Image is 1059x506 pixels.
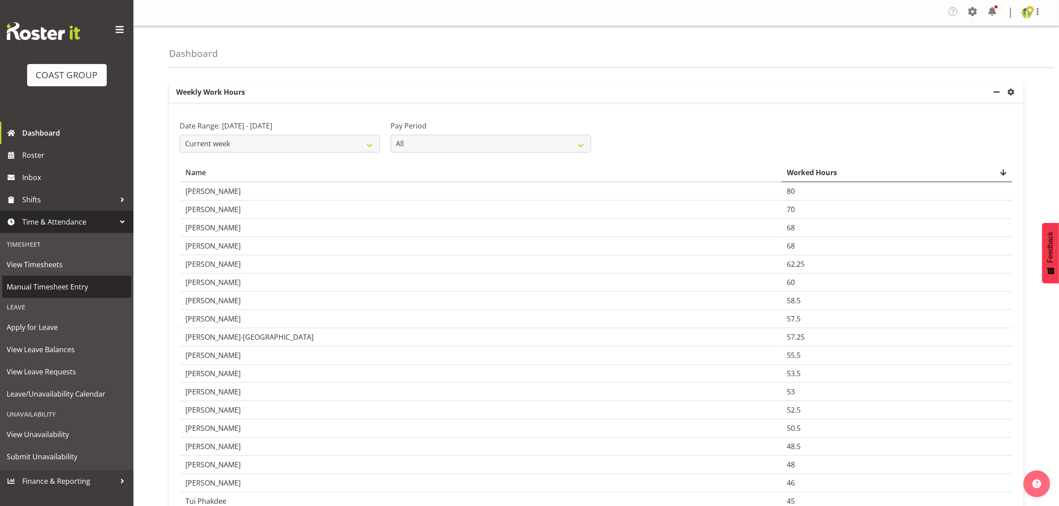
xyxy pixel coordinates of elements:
[1022,8,1032,18] img: kelly-butterill2f38e4a8002229d690527b448ac08cee.png
[2,235,131,253] div: Timesheet
[180,346,781,365] td: [PERSON_NAME]
[180,201,781,219] td: [PERSON_NAME]
[22,474,116,488] span: Finance & Reporting
[787,314,801,324] span: 57.5
[787,223,795,233] span: 68
[180,182,781,201] td: [PERSON_NAME]
[787,423,801,433] span: 50.5
[2,383,131,405] a: Leave/Unavailability Calendar
[1032,479,1041,488] img: help-xxl-2.png
[22,193,116,206] span: Shifts
[2,253,131,276] a: View Timesheets
[787,332,805,342] span: 57.25
[787,387,795,397] span: 53
[180,401,781,419] td: [PERSON_NAME]
[2,316,131,338] a: Apply for Leave
[180,383,781,401] td: [PERSON_NAME]
[180,438,781,456] td: [PERSON_NAME]
[787,350,801,360] span: 55.5
[7,428,127,441] span: View Unavailability
[180,474,781,492] td: [PERSON_NAME]
[180,456,781,474] td: [PERSON_NAME]
[7,22,80,40] img: Rosterit website logo
[2,338,131,361] a: View Leave Balances
[36,68,98,82] div: COAST GROUP
[787,460,795,470] span: 48
[787,478,795,488] span: 46
[7,258,127,271] span: View Timesheets
[180,292,781,310] td: [PERSON_NAME]
[2,276,131,298] a: Manual Timesheet Entry
[2,405,131,423] div: Unavailability
[787,259,805,269] span: 62.25
[7,365,127,378] span: View Leave Requests
[180,310,781,328] td: [PERSON_NAME]
[2,446,131,468] a: Submit Unavailability
[22,149,129,162] span: Roster
[7,343,127,356] span: View Leave Balances
[169,48,218,59] h4: Dashboard
[180,419,781,438] td: [PERSON_NAME]
[991,81,1006,103] a: minimize
[787,241,795,251] span: 68
[7,387,127,401] span: Leave/Unavailability Calendar
[22,126,129,140] span: Dashboard
[2,423,131,446] a: View Unavailability
[787,496,795,506] span: 45
[787,205,795,214] span: 70
[22,171,129,184] span: Inbox
[391,120,591,131] label: Pay Period
[7,450,127,463] span: Submit Unavailability
[787,167,1007,178] div: Worked Hours
[2,361,131,383] a: View Leave Requests
[169,81,991,103] p: Weekly Work Hours
[787,186,795,196] span: 80
[180,219,781,237] td: [PERSON_NAME]
[787,405,801,415] span: 52.5
[1047,232,1055,263] span: Feedback
[180,328,781,346] td: [PERSON_NAME]-[GEOGRAPHIC_DATA]
[180,255,781,273] td: [PERSON_NAME]
[1042,223,1059,283] button: Feedback - Show survey
[787,369,801,378] span: 53.5
[180,237,781,255] td: [PERSON_NAME]
[787,442,801,451] span: 48.5
[7,321,127,334] span: Apply for Leave
[787,296,801,305] span: 58.5
[787,277,795,287] span: 60
[7,280,127,293] span: Manual Timesheet Entry
[180,273,781,292] td: [PERSON_NAME]
[22,215,116,229] span: Time & Attendance
[2,298,131,316] div: Leave
[1006,87,1020,97] a: settings
[180,120,380,131] label: Date Range: [DATE] - [DATE]
[180,365,781,383] td: [PERSON_NAME]
[185,167,776,178] div: Name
